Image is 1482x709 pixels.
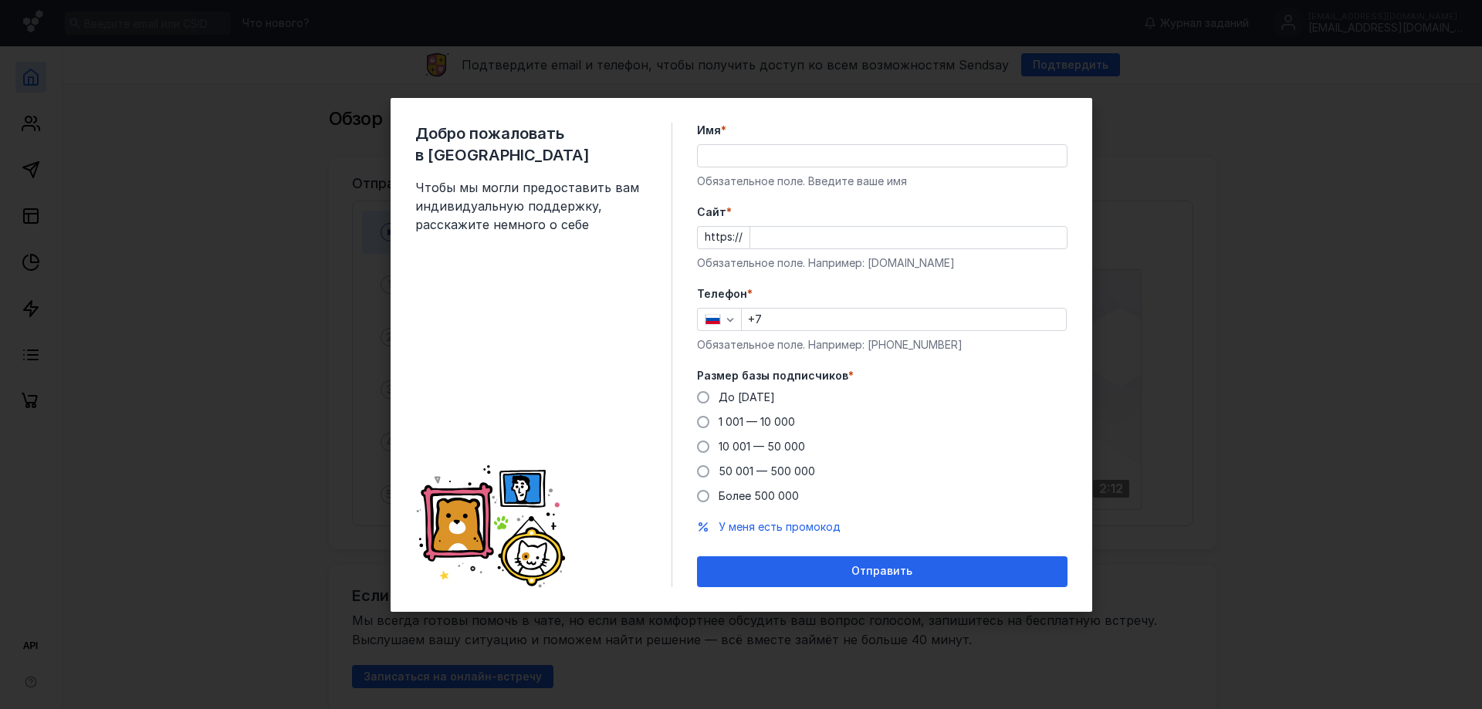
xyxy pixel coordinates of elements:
span: Размер базы подписчиков [697,368,848,383]
span: Более 500 000 [719,489,799,502]
button: У меня есть промокод [719,519,841,535]
span: Чтобы мы могли предоставить вам индивидуальную поддержку, расскажите немного о себе [415,178,647,234]
span: 1 001 — 10 000 [719,415,795,428]
span: Отправить [851,565,912,578]
div: Обязательное поле. Введите ваше имя [697,174,1068,189]
div: Обязательное поле. Например: [PHONE_NUMBER] [697,337,1068,353]
div: Обязательное поле. Например: [DOMAIN_NAME] [697,255,1068,271]
span: Имя [697,123,721,138]
span: 10 001 — 50 000 [719,440,805,453]
span: До [DATE] [719,390,775,403]
span: У меня есть промокод [719,520,841,533]
span: Cайт [697,204,726,220]
span: 50 001 — 500 000 [719,464,815,478]
button: Отправить [697,556,1068,587]
span: Добро пожаловать в [GEOGRAPHIC_DATA] [415,123,647,166]
span: Телефон [697,286,747,302]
